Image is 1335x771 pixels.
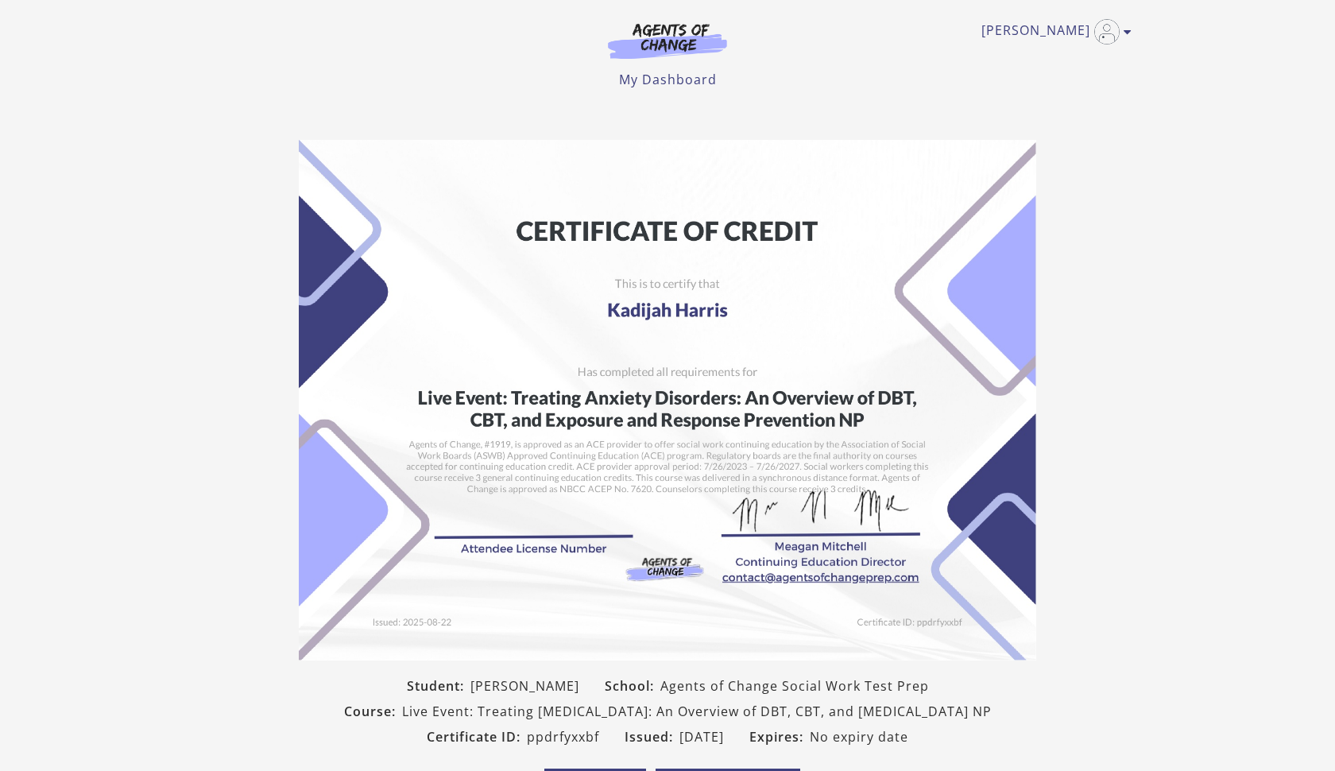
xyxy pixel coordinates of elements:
[591,22,744,59] img: Agents of Change Logo
[527,727,599,746] span: ppdrfyxxbf
[625,727,679,746] span: Issued:
[344,702,402,721] span: Course:
[470,676,579,695] span: [PERSON_NAME]
[407,676,470,695] span: Student:
[427,727,527,746] span: Certificate ID:
[749,727,810,746] span: Expires:
[402,702,992,721] span: Live Event: Treating [MEDICAL_DATA]: An Overview of DBT, CBT, and [MEDICAL_DATA] NP
[660,676,929,695] span: Agents of Change Social Work Test Prep
[981,19,1124,45] a: Toggle menu
[299,140,1036,661] img: Certificate
[605,676,660,695] span: School:
[810,727,908,746] span: No expiry date
[619,71,717,88] a: My Dashboard
[679,727,724,746] span: [DATE]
